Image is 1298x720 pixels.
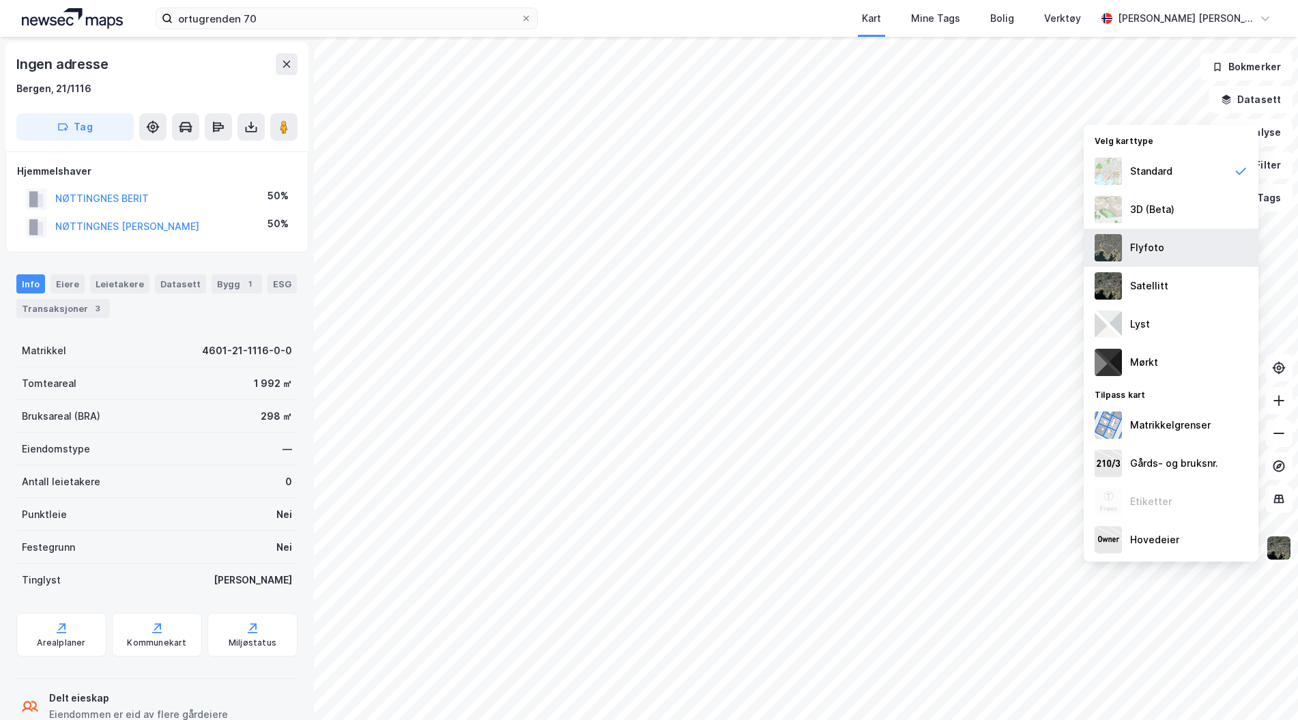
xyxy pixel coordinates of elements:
button: Tag [16,113,134,141]
div: 0 [285,474,292,490]
div: Ingen adresse [16,53,111,75]
div: Eiere [51,274,85,293]
div: Verktøy [1044,10,1081,27]
div: Etiketter [1130,493,1172,510]
div: 298 ㎡ [261,408,292,424]
img: 9k= [1266,535,1292,561]
img: majorOwner.b5e170eddb5c04bfeeff.jpeg [1095,526,1122,553]
div: Hjemmelshaver [17,163,297,179]
div: Velg karttype [1084,128,1258,152]
div: Kontrollprogram for chat [1230,654,1298,720]
img: Z [1095,196,1122,223]
div: Bergen, 21/1116 [16,81,91,97]
img: Z [1095,158,1122,185]
div: Bolig [990,10,1014,27]
div: Flyfoto [1130,240,1164,256]
button: Datasett [1209,86,1293,113]
div: Nei [276,506,292,523]
img: logo.a4113a55bc3d86da70a041830d287a7e.svg [22,8,123,29]
div: 3 [91,302,104,315]
img: luj3wr1y2y3+OchiMxRmMxRlscgabnMEmZ7DJGWxyBpucwSZnsMkZbHIGm5zBJmewyRlscgabnMEmZ7DJGWxyBpucwSZnsMkZ... [1095,311,1122,338]
img: Z [1095,234,1122,261]
div: Satellitt [1130,278,1168,294]
div: Bygg [212,274,262,293]
button: Analyse [1213,119,1293,146]
div: 50% [268,216,289,232]
input: Søk på adresse, matrikkel, gårdeiere, leietakere eller personer [173,8,521,29]
img: cadastreKeys.547ab17ec502f5a4ef2b.jpeg [1095,450,1122,477]
div: Hovedeier [1130,532,1179,548]
div: Standard [1130,163,1172,179]
div: Nei [276,539,292,556]
div: 1 [243,277,257,291]
div: 3D (Beta) [1130,201,1174,218]
div: Transaksjoner [16,299,110,318]
div: Gårds- og bruksnr. [1130,455,1218,472]
div: 50% [268,188,289,204]
img: Z [1095,488,1122,515]
div: 1 992 ㎡ [254,375,292,392]
div: [PERSON_NAME] [PERSON_NAME] [1118,10,1254,27]
div: Leietakere [90,274,149,293]
div: Mine Tags [911,10,960,27]
button: Tags [1229,184,1293,212]
div: Punktleie [22,506,67,523]
div: Eiendomstype [22,441,90,457]
div: Lyst [1130,316,1150,332]
div: Bruksareal (BRA) [22,408,100,424]
div: Delt eieskap [49,690,228,706]
div: Arealplaner [37,637,85,648]
button: Filter [1227,152,1293,179]
div: Info [16,274,45,293]
div: ESG [268,274,297,293]
div: Festegrunn [22,539,75,556]
div: 4601-21-1116-0-0 [202,343,292,359]
div: Miljøstatus [229,637,276,648]
div: Matrikkel [22,343,66,359]
div: Tinglyst [22,572,61,588]
iframe: Chat Widget [1230,654,1298,720]
div: Datasett [155,274,206,293]
img: 9k= [1095,272,1122,300]
img: cadastreBorders.cfe08de4b5ddd52a10de.jpeg [1095,412,1122,439]
div: Mørkt [1130,354,1158,371]
div: Kommunekart [127,637,186,648]
div: Matrikkelgrenser [1130,417,1211,433]
div: Tomteareal [22,375,76,392]
div: — [283,441,292,457]
div: [PERSON_NAME] [214,572,292,588]
div: Tilpass kart [1084,381,1258,406]
img: nCdM7BzjoCAAAAAElFTkSuQmCC [1095,349,1122,376]
div: Antall leietakere [22,474,100,490]
button: Bokmerker [1200,53,1293,81]
div: Kart [862,10,881,27]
